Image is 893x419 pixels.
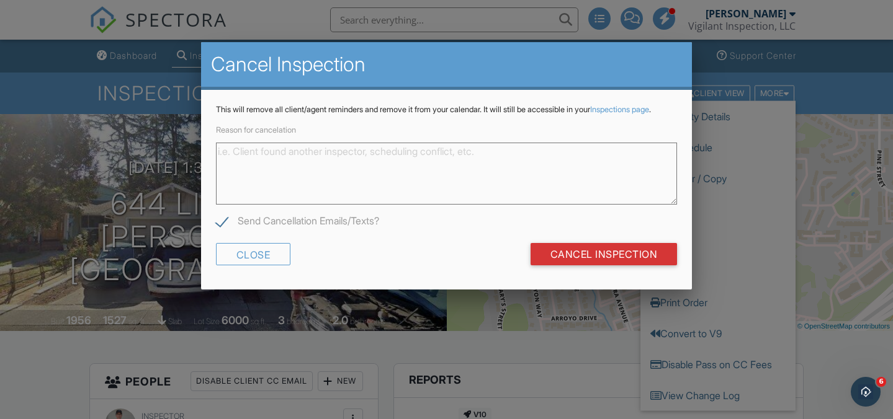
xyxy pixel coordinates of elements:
[876,377,886,387] span: 6
[216,215,379,231] label: Send Cancellation Emails/Texts?
[216,243,291,265] div: Close
[216,125,296,135] label: Reason for cancelation
[851,377,881,407] iframe: Intercom live chat
[211,52,682,77] h2: Cancel Inspection
[216,105,677,115] p: This will remove all client/agent reminders and remove it from your calendar. It will still be ac...
[590,105,649,114] a: Inspections page
[531,243,678,265] input: Cancel Inspection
